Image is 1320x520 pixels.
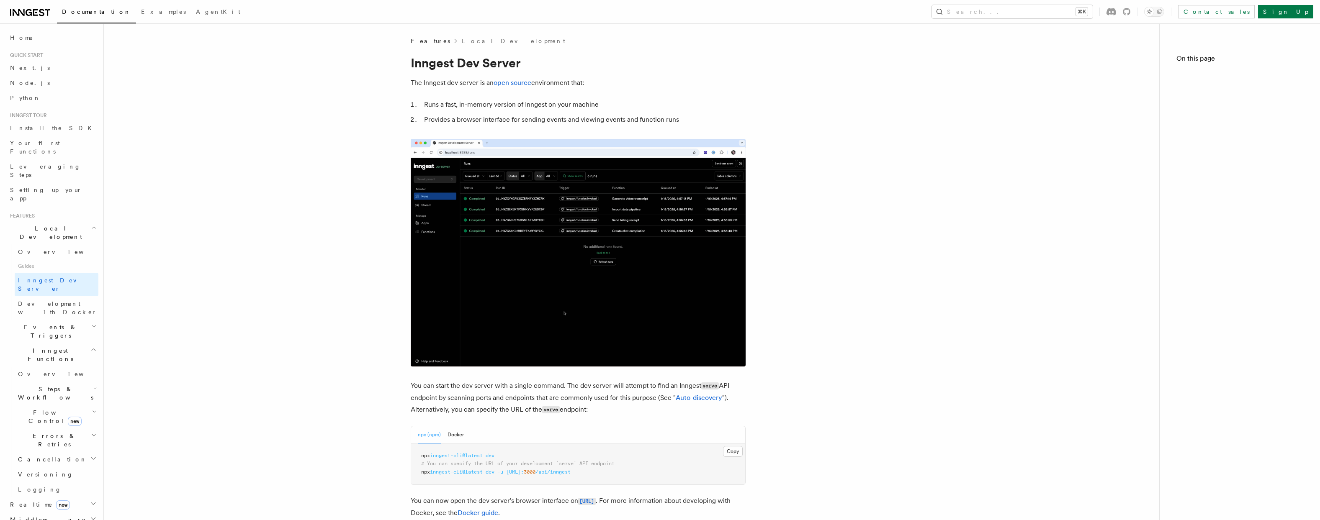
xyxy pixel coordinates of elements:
[494,79,531,87] a: open source
[7,323,91,340] span: Events & Triggers
[542,406,560,413] code: serve
[7,346,90,363] span: Inngest Functions
[676,394,722,402] a: Auto-discovery
[1178,5,1255,18] a: Contact sales
[18,300,97,315] span: Development with Docker
[535,469,571,475] span: /api/inngest
[462,37,565,45] a: Local Development
[10,79,50,86] span: Node.js
[578,497,596,505] a: [URL]
[7,343,98,366] button: Inngest Functions
[141,8,186,15] span: Examples
[506,469,524,475] span: [URL]:
[10,95,41,101] span: Python
[10,33,33,42] span: Home
[15,366,98,382] a: Overview
[411,495,746,519] p: You can now open the dev server's browser interface on . For more information about developing wi...
[57,3,136,23] a: Documentation
[10,163,81,178] span: Leveraging Steps
[15,428,98,452] button: Errors & Retries
[7,159,98,182] a: Leveraging Steps
[18,277,90,292] span: Inngest Dev Server
[15,259,98,273] span: Guides
[136,3,191,23] a: Examples
[18,471,73,478] span: Versioning
[497,469,503,475] span: -u
[411,77,746,89] p: The Inngest dev server is an environment that:
[7,112,47,119] span: Inngest tour
[421,469,430,475] span: npx
[7,244,98,320] div: Local Development
[421,453,430,459] span: npx
[7,60,98,75] a: Next.js
[411,139,746,366] img: Dev Server Demo
[15,432,91,448] span: Errors & Retries
[448,426,464,443] button: Docker
[18,371,104,377] span: Overview
[7,366,98,497] div: Inngest Functions
[701,382,719,389] code: serve
[15,273,98,296] a: Inngest Dev Server
[7,221,98,244] button: Local Development
[7,500,70,509] span: Realtime
[411,55,746,70] h1: Inngest Dev Server
[15,405,98,428] button: Flow Controlnew
[7,120,98,136] a: Install the SDK
[62,8,131,15] span: Documentation
[10,140,60,155] span: Your first Functions
[7,320,98,343] button: Events & Triggers
[7,30,98,45] a: Home
[578,498,596,505] code: [URL]
[7,213,35,219] span: Features
[15,408,92,425] span: Flow Control
[10,125,97,131] span: Install the SDK
[411,380,746,416] p: You can start the dev server with a single command. The dev server will attempt to find an Innges...
[1258,5,1313,18] a: Sign Up
[7,75,98,90] a: Node.js
[430,469,483,475] span: inngest-cli@latest
[191,3,245,23] a: AgentKit
[15,244,98,259] a: Overview
[524,469,535,475] span: 3000
[7,224,91,241] span: Local Development
[486,469,494,475] span: dev
[723,446,743,457] button: Copy
[421,461,615,466] span: # You can specify the URL of your development `serve` API endpoint
[458,509,498,517] a: Docker guide
[18,486,62,493] span: Logging
[196,8,240,15] span: AgentKit
[15,385,93,402] span: Steps & Workflows
[15,382,98,405] button: Steps & Workflows
[1076,8,1088,16] kbd: ⌘K
[10,64,50,71] span: Next.js
[1176,54,1303,67] h4: On this page
[418,426,441,443] button: npx (npm)
[1144,7,1164,17] button: Toggle dark mode
[7,136,98,159] a: Your first Functions
[430,453,483,459] span: inngest-cli@latest
[15,455,87,464] span: Cancellation
[422,114,746,126] li: Provides a browser interface for sending events and viewing events and function runs
[15,467,98,482] a: Versioning
[7,182,98,206] a: Setting up your app
[68,417,82,426] span: new
[7,497,98,512] button: Realtimenew
[411,37,450,45] span: Features
[56,500,70,510] span: new
[7,90,98,105] a: Python
[15,296,98,320] a: Development with Docker
[18,248,104,255] span: Overview
[10,187,82,202] span: Setting up your app
[932,5,1093,18] button: Search...⌘K
[7,52,43,59] span: Quick start
[422,99,746,110] li: Runs a fast, in-memory version of Inngest on your machine
[15,452,98,467] button: Cancellation
[15,482,98,497] a: Logging
[486,453,494,459] span: dev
